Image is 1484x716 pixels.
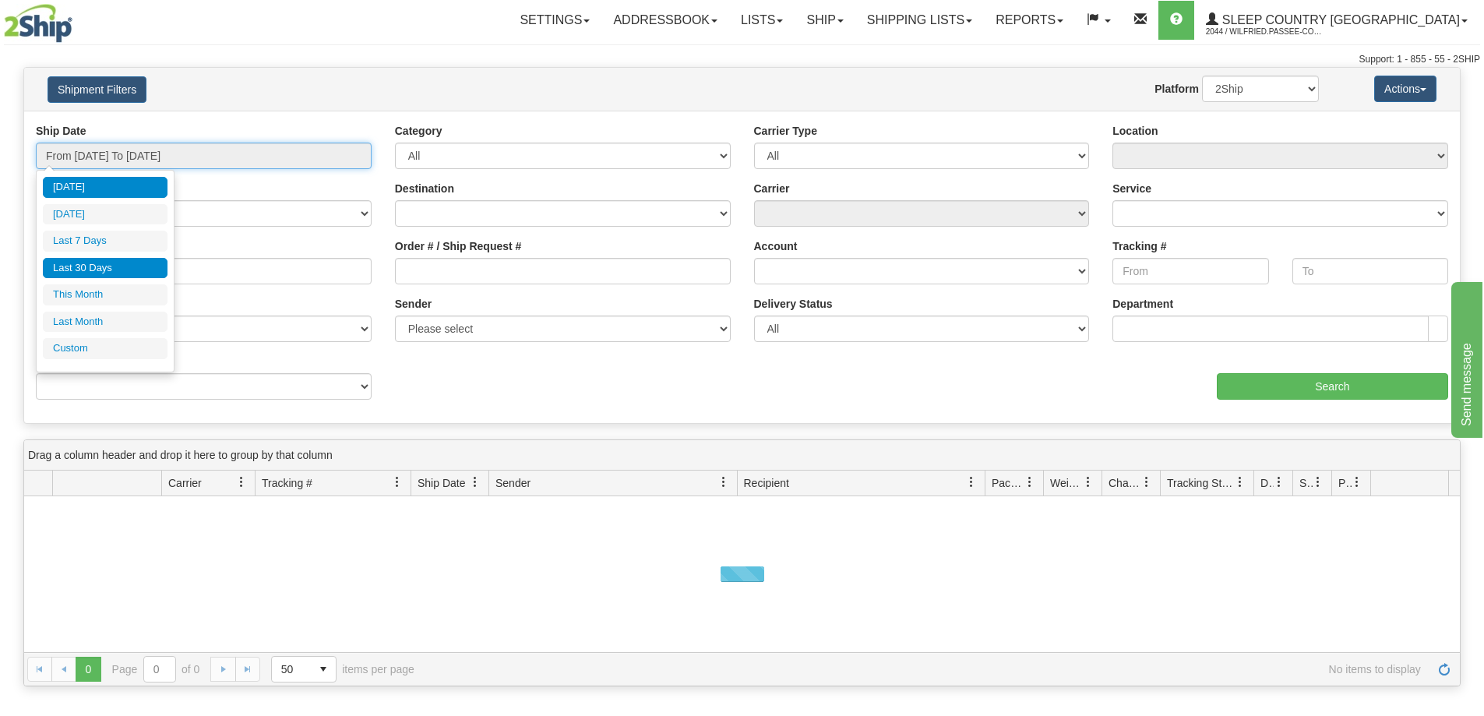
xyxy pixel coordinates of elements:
li: [DATE] [43,204,167,225]
span: Carrier [168,475,202,491]
a: Packages filter column settings [1017,469,1043,496]
span: Packages [992,475,1024,491]
li: Last Month [43,312,167,333]
label: Sender [395,296,432,312]
span: Shipment Issues [1299,475,1313,491]
li: [DATE] [43,177,167,198]
span: select [311,657,336,682]
label: Order # / Ship Request # [395,238,522,254]
span: Tracking Status [1167,475,1235,491]
a: Refresh [1432,657,1457,682]
a: Sleep Country [GEOGRAPHIC_DATA] 2044 / Wilfried.Passee-Coutrin [1194,1,1479,40]
label: Delivery Status [754,296,833,312]
label: Carrier [754,181,790,196]
a: Lists [729,1,795,40]
div: grid grouping header [24,440,1460,471]
input: Search [1217,373,1448,400]
span: Recipient [744,475,789,491]
label: Account [754,238,798,254]
a: Weight filter column settings [1075,469,1102,496]
input: To [1292,258,1448,284]
span: Sleep Country [GEOGRAPHIC_DATA] [1218,13,1460,26]
a: Pickup Status filter column settings [1344,469,1370,496]
iframe: chat widget [1448,278,1482,437]
li: This Month [43,284,167,305]
span: Sender [495,475,531,491]
span: Ship Date [418,475,465,491]
a: Recipient filter column settings [958,469,985,496]
span: 50 [281,661,301,677]
li: Last 30 Days [43,258,167,279]
label: Department [1112,296,1173,312]
span: items per page [271,656,414,682]
a: Shipment Issues filter column settings [1305,469,1331,496]
label: Platform [1154,81,1199,97]
span: Tracking # [262,475,312,491]
label: Location [1112,123,1158,139]
a: Settings [508,1,601,40]
img: logo2044.jpg [4,4,72,43]
span: Delivery Status [1260,475,1274,491]
a: Carrier filter column settings [228,469,255,496]
span: Charge [1109,475,1141,491]
button: Actions [1374,76,1436,102]
a: Tracking # filter column settings [384,469,411,496]
label: Destination [395,181,454,196]
a: Sender filter column settings [710,469,737,496]
label: Carrier Type [754,123,817,139]
span: Weight [1050,475,1083,491]
div: Support: 1 - 855 - 55 - 2SHIP [4,53,1480,66]
label: Ship Date [36,123,86,139]
span: Page 0 [76,657,100,682]
a: Reports [984,1,1075,40]
div: Send message [12,9,144,28]
a: Shipping lists [855,1,984,40]
a: Tracking Status filter column settings [1227,469,1253,496]
a: Ship Date filter column settings [462,469,488,496]
li: Last 7 Days [43,231,167,252]
span: 2044 / Wilfried.Passee-Coutrin [1206,24,1323,40]
span: Page sizes drop down [271,656,337,682]
span: Pickup Status [1338,475,1352,491]
a: Charge filter column settings [1133,469,1160,496]
a: Delivery Status filter column settings [1266,469,1292,496]
label: Tracking # [1112,238,1166,254]
li: Custom [43,338,167,359]
input: From [1112,258,1268,284]
span: No items to display [436,663,1421,675]
a: Ship [795,1,855,40]
label: Category [395,123,442,139]
label: Service [1112,181,1151,196]
span: Page of 0 [112,656,200,682]
button: Shipment Filters [48,76,146,103]
a: Addressbook [601,1,729,40]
